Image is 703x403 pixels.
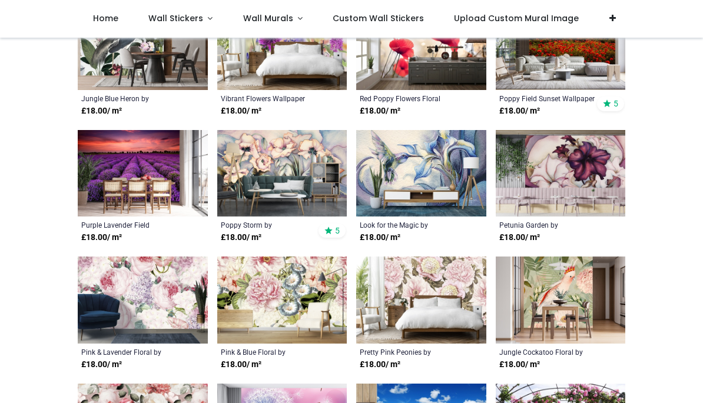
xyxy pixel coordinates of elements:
[499,220,598,229] a: Petunia Garden by [PERSON_NAME]
[217,257,347,344] img: Pink & Blue Floral Wall Mural by Uta Naumann
[221,94,319,103] a: Vibrant Flowers Wallpaper
[356,3,486,90] img: Red Poppy Flowers Floral Wall Mural Wallpaper
[356,257,486,344] img: Pretty Pink Peonies Wall Mural by Uta Naumann
[221,347,319,357] a: Pink & Blue Floral by [PERSON_NAME]
[614,98,618,109] span: 5
[221,359,261,371] strong: £ 18.00 / m²
[217,3,347,90] img: Vibrant Flowers Wall Mural Wallpaper
[78,3,208,90] img: Jungle Blue Heron Wall Mural by Uta Naumann
[356,130,486,217] img: Look for the Magic Wall Mural by Jody Bergsma
[78,130,208,217] img: Purple Lavender Field Wall Mural Wallpaper
[217,130,347,217] img: Poppy Storm Wall Mural by Jody Bergsma
[81,94,180,103] a: Jungle Blue Heron by [PERSON_NAME]
[499,232,540,244] strong: £ 18.00 / m²
[496,257,626,344] img: Jungle Cockatoo Floral Wall Mural by Uta Naumann
[360,220,458,229] a: Look for the Magic by [PERSON_NAME]
[81,347,180,357] a: Pink & Lavender Floral by [PERSON_NAME]
[499,347,598,357] a: Jungle Cockatoo Floral by [PERSON_NAME]
[81,105,122,117] strong: £ 18.00 / m²
[78,257,208,344] img: Pink & Lavender Floral Wall Mural by Uta Naumann
[221,105,261,117] strong: £ 18.00 / m²
[360,232,400,244] strong: £ 18.00 / m²
[333,12,424,24] span: Custom Wall Stickers
[499,105,540,117] strong: £ 18.00 / m²
[454,12,579,24] span: Upload Custom Mural Image
[360,347,458,357] a: Pretty Pink Peonies by [PERSON_NAME]
[221,220,319,229] a: Poppy Storm by [PERSON_NAME]
[360,359,400,371] strong: £ 18.00 / m²
[81,359,122,371] strong: £ 18.00 / m²
[499,359,540,371] strong: £ 18.00 / m²
[93,12,118,24] span: Home
[360,105,400,117] strong: £ 18.00 / m²
[360,94,458,103] a: Red Poppy Flowers Floral Wallpaper
[243,12,293,24] span: Wall Murals
[496,130,626,217] img: Petunia Garden Wall Mural by Jody Bergsma
[499,94,598,103] a: Poppy Field Sunset Wallpaper
[496,3,626,90] img: Poppy Field Sunset Wall Mural Wallpaper
[81,232,122,244] strong: £ 18.00 / m²
[81,220,180,229] a: Purple Lavender Field Wallpaper
[335,225,340,236] span: 5
[148,12,203,24] span: Wall Stickers
[221,232,261,244] strong: £ 18.00 / m²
